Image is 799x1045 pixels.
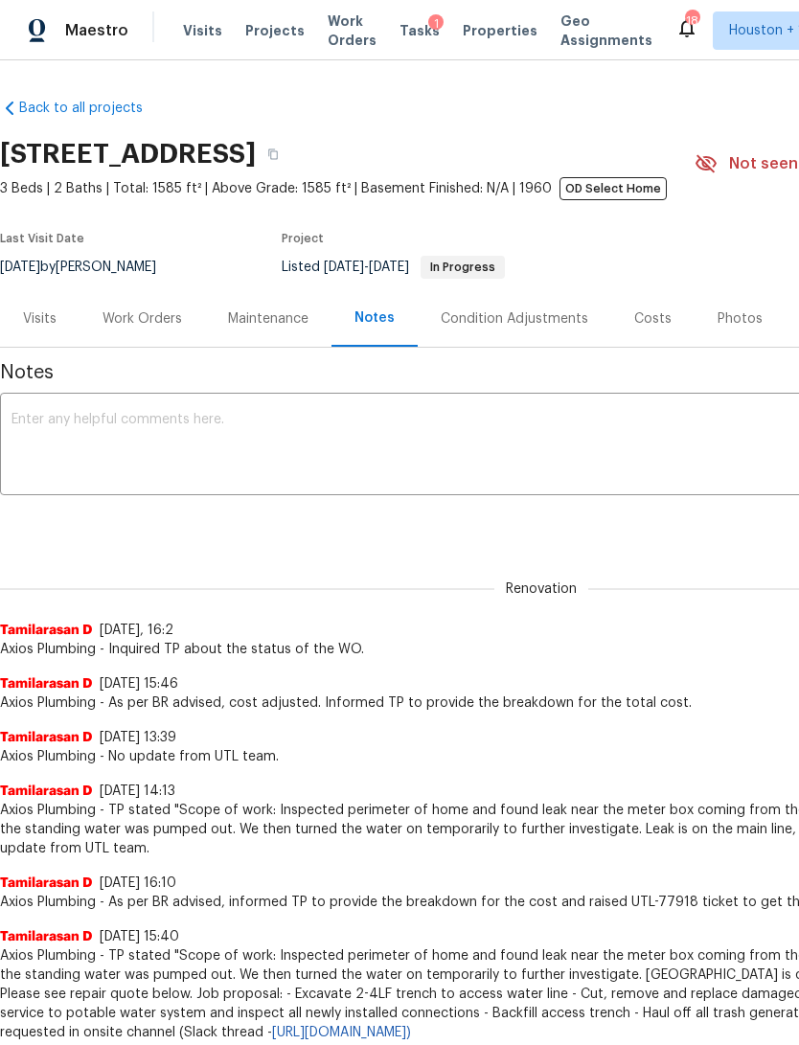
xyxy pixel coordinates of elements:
[718,309,763,329] div: Photos
[100,731,176,744] span: [DATE] 13:39
[100,677,178,691] span: [DATE] 15:46
[272,1026,411,1039] a: [URL][DOMAIN_NAME])
[256,137,290,171] button: Copy Address
[183,21,222,40] span: Visits
[228,309,308,329] div: Maintenance
[65,21,128,40] span: Maestro
[494,579,588,599] span: Renovation
[428,14,444,34] div: 1
[463,21,537,40] span: Properties
[282,261,505,274] span: Listed
[369,261,409,274] span: [DATE]
[634,309,672,329] div: Costs
[560,11,652,50] span: Geo Assignments
[328,11,377,50] span: Work Orders
[100,624,173,637] span: [DATE], 16:2
[324,261,364,274] span: [DATE]
[559,177,667,200] span: OD Select Home
[100,930,179,943] span: [DATE] 15:40
[103,309,182,329] div: Work Orders
[324,261,409,274] span: -
[354,308,395,328] div: Notes
[422,261,503,273] span: In Progress
[100,876,176,890] span: [DATE] 16:10
[399,24,440,37] span: Tasks
[23,309,57,329] div: Visits
[245,21,305,40] span: Projects
[282,233,324,244] span: Project
[685,11,698,31] div: 18
[100,784,175,798] span: [DATE] 14:13
[441,309,588,329] div: Condition Adjustments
